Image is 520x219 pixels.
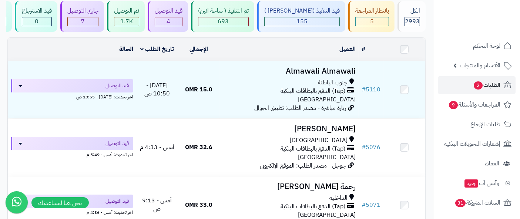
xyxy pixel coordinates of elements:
span: أمس - 4:33 م [140,143,174,152]
span: [GEOGRAPHIC_DATA] [298,153,356,162]
span: 7 [81,17,85,26]
span: [DATE] - 10:50 ص [144,81,170,98]
a: الإجمالي [189,45,208,54]
div: 693 [198,17,248,26]
a: بانتظار المراجعة 5 [347,1,396,32]
div: تم التوصيل [114,7,139,15]
span: إشعارات التحويلات البنكية [444,139,500,149]
div: 1728 [114,17,139,26]
span: 31 [455,199,466,207]
div: اخر تحديث: أمس - 5:49 م [11,150,133,158]
a: قيد الاسترجاع 0 [13,1,59,32]
div: جاري التوصيل [67,7,98,15]
span: 0 [35,17,39,26]
a: إشعارات التحويلات البنكية [438,135,516,153]
h3: [PERSON_NAME] [223,125,356,133]
div: 4 [155,17,182,26]
div: تم التنفيذ ( ساحة اتين) [198,7,249,15]
a: # [362,45,365,54]
a: #5076 [362,143,380,152]
span: المراجعات والأسئلة [448,100,500,110]
a: قيد التوصيل 4 [146,1,189,32]
a: تم التنفيذ ( ساحة اتين) 693 [189,1,256,32]
a: الحالة [119,45,133,54]
span: 155 [296,17,308,26]
div: قيد التنفيذ ([PERSON_NAME] ) [264,7,340,15]
span: [GEOGRAPHIC_DATA] [290,136,348,145]
a: الطلبات2 [438,76,516,94]
img: logo-2.png [470,21,513,36]
span: 2 [474,81,483,90]
span: الأقسام والمنتجات [460,60,500,71]
div: قيد الاسترجاع [22,7,52,15]
span: 33.0 OMR [185,201,212,209]
span: زيارة مباشرة - مصدر الطلب: تطبيق الجوال [254,104,346,112]
div: 0 [22,17,51,26]
a: وآتس آبجديد [438,174,516,192]
span: 9 [449,101,458,109]
a: العميل [339,45,356,54]
a: السلات المتروكة31 [438,194,516,212]
a: العملاء [438,155,516,172]
span: الداخلية [329,194,348,202]
a: #5071 [362,201,380,209]
span: السلات المتروكة [454,198,500,208]
span: الطلبات [473,80,500,90]
span: جديد [464,179,478,188]
a: طلبات الإرجاع [438,115,516,133]
span: 5 [370,17,374,26]
span: طلبات الإرجاع [470,119,500,129]
div: بانتظار المراجعة [355,7,389,15]
span: وآتس آب [464,178,499,188]
h3: رحمة [PERSON_NAME] [223,182,356,191]
span: العملاء [485,158,499,169]
a: المراجعات والأسئلة9 [438,96,516,114]
span: 32.6 OMR [185,143,212,152]
span: (Tap) الدفع بالبطاقات البنكية [281,145,345,153]
span: قيد التوصيل [105,140,129,147]
span: أمس - 9:13 ص [142,196,172,213]
a: قيد التنفيذ ([PERSON_NAME] ) 155 [256,1,347,32]
div: قيد التوصيل [155,7,182,15]
div: الكل [405,7,420,15]
div: اخر تحديث: أمس - 4:36 م [11,208,133,216]
span: (Tap) الدفع بالبطاقات البنكية [281,87,345,95]
div: 5 [356,17,389,26]
a: جاري التوصيل 7 [59,1,105,32]
span: (Tap) الدفع بالبطاقات البنكية [281,202,345,211]
span: 693 [218,17,229,26]
span: 4 [167,17,171,26]
a: الكل2993 [396,1,427,32]
span: [GEOGRAPHIC_DATA] [298,95,356,104]
a: لوحة التحكم [438,37,516,55]
span: قيد التوصيل [105,82,129,90]
a: #5110 [362,85,380,94]
a: تاريخ الطلب [140,45,174,54]
span: # [362,201,366,209]
span: جنوب الباطنة [318,78,348,87]
span: قيد التوصيل [105,198,129,205]
h3: Almawali Almawali [223,67,356,75]
a: تم التوصيل 1.7K [105,1,146,32]
span: # [362,143,366,152]
div: 7 [68,17,98,26]
span: 2993 [405,17,420,26]
span: جوجل - مصدر الطلب: الموقع الإلكتروني [260,161,346,170]
span: 15.0 OMR [185,85,212,94]
span: 1.7K [120,17,133,26]
div: 155 [265,17,339,26]
span: # [362,85,366,94]
span: لوحة التحكم [473,41,500,51]
div: اخر تحديث: [DATE] - 10:55 ص [11,92,133,100]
